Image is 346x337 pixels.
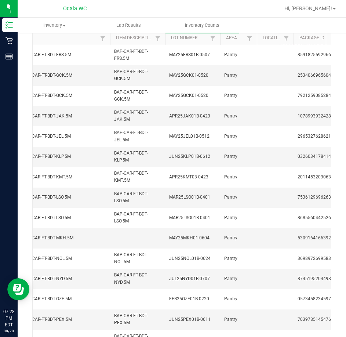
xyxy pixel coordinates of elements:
span: 2965327628621316 [298,134,339,139]
span: 2011453203063548 [298,174,339,180]
span: BAP-CAR-FT-BDT-LSO.5M [114,211,148,224]
span: BAP-CAR-FT-BDT-JAK.5M [22,113,72,119]
span: BAP-CAR-FT-BDT-LSO.5M [22,195,71,200]
span: Pantry [224,317,237,322]
inline-svg: Retail [6,37,13,44]
span: APR25KMT03-0423 [169,174,208,180]
span: 7039785145476533 [298,317,339,322]
span: 1078993932428204 [298,113,339,119]
inline-svg: Reports [6,53,13,60]
span: Pantry [224,256,237,261]
span: MAY25JEL01B-0512 [169,134,210,139]
span: BAP-CAR-FT-BDT-NOL.5M [114,252,148,264]
span: JUN25KLP01B-0612 [169,154,210,159]
p: 08/20 [3,328,14,334]
span: 7921259085284079 [298,93,339,98]
inline-svg: Inventory [6,21,13,29]
span: BAP-CAR-FT-BDT-LSO.5M [114,191,148,203]
a: Filter [245,34,254,43]
a: Lab Results [91,18,165,33]
span: MAY25GCK01-0520 [169,73,208,78]
span: BAP-CAR-FT-BDT-NOL.5M [22,256,72,261]
span: Pantry [224,195,237,200]
span: BAP-CAR-FT-BDT-OZE.5M [22,296,72,301]
a: Package IdSortable [299,35,336,41]
span: Pantry [224,235,237,240]
span: 8745195204498460 [298,276,339,281]
span: BAP-CAR-FT-BDT-GCK.5M [22,73,72,78]
span: Pantry [224,52,237,57]
span: Ocala WC [63,6,87,12]
span: 3698972699583076 [298,256,339,261]
span: 5309164166392155 [298,235,339,240]
a: AreaSortable [226,35,245,41]
span: 2534066965604337 [298,73,339,78]
span: Pantry [224,73,237,78]
span: BAP-CAR-FT-BDT-KMT.5M [22,174,72,180]
span: Pantry [224,93,237,98]
a: SKUSortable [24,35,98,41]
span: BAP-CAR-FT-BDT-LSO.5M [22,215,71,220]
span: MAY25GCK01-0520 [169,93,208,98]
span: JUL25NYD01B-0707 [169,276,210,281]
span: BAP-CAR-FT-BDT-NYD.5M [114,272,148,285]
a: LocationSortable [263,35,281,41]
span: MAY25FRS01B-0507 [169,52,210,57]
span: BAP-CAR-FT-BDT-KLP.5M [114,151,148,163]
a: Lot NumberSortable [171,35,208,41]
p: 07:28 PM EDT [3,308,14,328]
span: 8591825592966922 [298,52,339,57]
a: Item DescriptionSortable [116,35,153,41]
a: Filter [153,34,162,43]
span: MAR25LSO01B-0401 [169,215,210,220]
a: Inventory Counts [165,18,239,33]
span: BAP-CAR-FT-BDT-KLP.5M [22,154,71,159]
span: 8685560442526433 [298,215,339,220]
a: Filter [98,34,107,43]
span: BAP-CAR-FT-BDT-MKH.5M [22,235,73,240]
span: BAP-CAR-FT-BDT-JAK.5M [114,110,148,122]
a: Inventory [18,18,91,33]
span: APR25JAK01B-0423 [169,113,210,119]
span: BAP-CAR-FT-BDT-NYD.5M [22,276,72,281]
span: Inventory Counts [175,22,229,29]
a: Filter [208,34,217,43]
span: Pantry [224,154,237,159]
span: BAP-CAR-FT-BDT-GCK.5M [22,93,72,98]
span: MAR25LSO01B-0401 [169,195,210,200]
span: BAP-CAR-FT-BDT-JEL.5M [114,130,148,142]
span: Pantry [224,174,237,180]
span: Inventory [18,22,91,29]
span: BAP-CAR-FT-BDT-PEX.5M [114,313,148,325]
span: Pantry [224,134,237,139]
span: Pantry [224,215,237,220]
span: BAP-CAR-FT-BDT-JEL.5M [22,134,71,139]
span: BAP-CAR-FT-BDT-GCK.5M [114,90,148,102]
iframe: Resource center [7,278,29,300]
span: JUN25PEX01B-0611 [169,317,211,322]
span: Pantry [224,296,237,301]
span: BAP-CAR-FT-BDT-GCK.5M [114,69,148,81]
span: Lab Results [106,22,151,29]
span: BAP-CAR-FT-BDT-FRS.5M [114,49,148,61]
span: JUN25NOL01B-0624 [169,256,211,261]
span: BAP-CAR-FT-BDT-FRS.5M [22,52,71,57]
span: Pantry [224,276,237,281]
span: Hi, [PERSON_NAME]! [284,6,332,11]
span: FEB25OZE01B-0220 [169,296,209,301]
span: BAP-CAR-FT-BDT-PEX.5M [22,317,72,322]
a: Filter [282,34,291,43]
span: Pantry [224,113,237,119]
span: 0326034178414576 [298,154,339,159]
span: 7536129696263039 [298,195,339,200]
span: BAP-CAR-FT-BDT-KMT.5M [114,171,148,183]
span: MAY25MKH01-0604 [169,235,210,240]
span: 0573458234597950 [298,296,339,301]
